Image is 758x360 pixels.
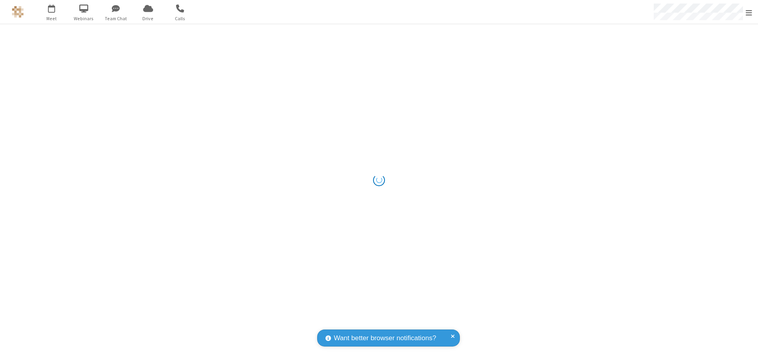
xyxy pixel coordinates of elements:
[165,15,195,22] span: Calls
[69,15,99,22] span: Webinars
[133,15,163,22] span: Drive
[37,15,67,22] span: Meet
[334,333,436,343] span: Want better browser notifications?
[12,6,24,18] img: QA Selenium DO NOT DELETE OR CHANGE
[101,15,131,22] span: Team Chat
